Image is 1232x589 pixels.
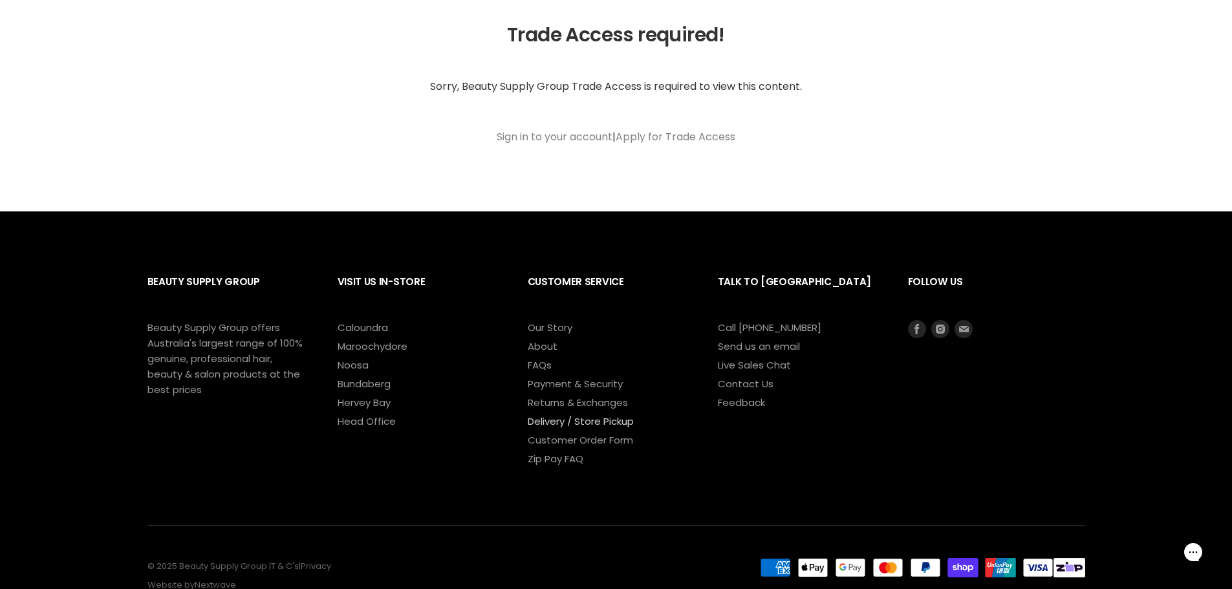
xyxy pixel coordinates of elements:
[1054,558,1085,577] img: footer-tile-new.png
[718,358,791,372] a: Live Sales Chat
[528,433,633,447] a: Customer Order Form
[497,129,612,144] a: Sign in to your account
[718,396,765,409] a: Feedback
[718,266,882,319] h2: Talk to [GEOGRAPHIC_DATA]
[528,377,623,391] a: Payment & Security
[147,24,1085,47] h1: Trade Access required!
[528,339,557,353] a: About
[718,321,821,334] a: Call [PHONE_NUMBER]
[147,320,303,398] p: Beauty Supply Group offers Australia's largest range of 100% genuine, professional hair, beauty &...
[338,358,369,372] a: Noosa
[718,377,773,391] a: Contact Us
[528,358,552,372] a: FAQs
[1167,528,1219,576] iframe: Gorgias live chat messenger
[908,266,1085,319] h2: Follow us
[413,78,820,95] div: Sorry, Beauty Supply Group Trade Access is required to view this content.
[528,396,628,409] a: Returns & Exchanges
[528,266,692,319] h2: Customer Service
[271,560,299,572] a: T & C's
[616,129,735,144] a: Apply for Trade Access
[718,339,800,353] a: Send us an email
[338,414,396,428] a: Head Office
[528,414,634,428] a: Delivery / Store Pickup
[301,560,331,572] a: Privacy
[147,266,312,319] h2: Beauty Supply Group
[413,129,820,145] div: |
[338,339,407,353] a: Maroochydore
[528,452,583,466] a: Zip Pay FAQ
[338,396,391,409] a: Hervey Bay
[338,321,388,334] a: Caloundra
[338,266,502,319] h2: Visit Us In-Store
[338,377,391,391] a: Bundaberg
[528,321,572,334] a: Our Story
